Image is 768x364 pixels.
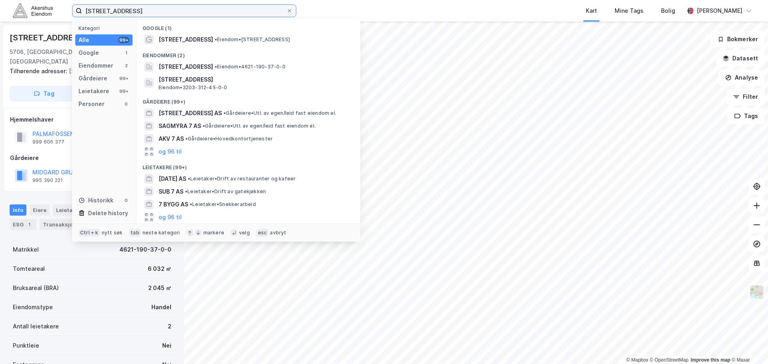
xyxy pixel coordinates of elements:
span: Eiendom • 4621-190-37-0-0 [215,64,285,70]
div: 99+ [118,37,129,43]
div: Nei [162,341,171,350]
div: avbryt [270,230,286,236]
div: nytt søk [102,230,123,236]
div: Transaksjoner [40,219,94,230]
button: Tag [10,86,78,102]
img: akershus-eiendom-logo.9091f326c980b4bce74ccdd9f866810c.svg [13,4,53,18]
div: Antall leietakere [13,322,59,331]
span: Eiendom • 3203-312-45-0-0 [159,84,227,91]
div: [STREET_ADDRESS] [10,66,168,76]
div: Info [10,204,26,216]
div: Bruksareal (BRA) [13,283,59,293]
span: • [185,136,188,142]
div: Matrikkel [13,245,39,254]
span: Leietaker • Snekkerarbeid [190,201,256,208]
input: Søk på adresse, matrikkel, gårdeiere, leietakere eller personer [82,5,286,17]
img: Z [749,284,764,300]
div: Historikk [78,196,113,205]
span: [STREET_ADDRESS] [159,62,213,72]
button: Analyse [718,70,765,86]
div: ESG [10,219,36,230]
div: velg [239,230,250,236]
button: Filter [726,89,765,105]
div: Eiendomstype [13,302,53,312]
div: esc [256,229,269,237]
div: 2 045 ㎡ [148,283,171,293]
button: Bokmerker [711,31,765,47]
button: og 96 til [159,147,182,156]
div: 1 [123,50,129,56]
div: Kart [586,6,597,16]
div: 2 [168,322,171,331]
div: Punktleie [13,341,39,350]
span: • [185,188,187,194]
a: Improve this map [691,357,730,363]
span: SUB 7 AS [159,187,183,196]
span: Gårdeiere • Hovedkontortjenester [185,136,273,142]
div: 5706, [GEOGRAPHIC_DATA], [GEOGRAPHIC_DATA] [10,47,140,66]
span: • [188,176,190,182]
div: Personer [78,99,105,109]
span: • [223,110,226,116]
div: Kategori [78,25,133,31]
span: [DATE] AS [159,174,186,184]
div: 1 [25,220,33,228]
div: 4621-190-37-0-0 [119,245,171,254]
span: Leietaker • Drift av gatekjøkken [185,188,266,195]
div: Mine Tags [615,6,643,16]
div: 999 606 377 [32,139,64,145]
span: Gårdeiere • Utl. av egen/leid fast eiendom el. [223,110,336,116]
div: Eiendommer [78,61,113,70]
button: Datasett [716,50,765,66]
button: og 96 til [159,212,182,222]
span: Tilhørende adresser: [10,68,69,74]
span: • [203,123,205,129]
span: AKV 7 AS [159,134,184,144]
span: Eiendom • [STREET_ADDRESS] [215,36,290,43]
div: Google (1) [136,19,360,33]
div: 0 [123,197,129,204]
div: Ctrl + k [78,229,100,237]
div: Bolig [661,6,675,16]
div: Google [78,48,99,58]
a: OpenStreetMap [650,357,689,363]
span: 7 BYGG AS [159,200,188,209]
div: 99+ [118,88,129,94]
div: [STREET_ADDRESS] [10,31,88,44]
div: Gårdeiere [78,74,107,83]
span: [STREET_ADDRESS] [159,35,213,44]
div: neste kategori [143,230,180,236]
div: 2 [123,62,129,69]
div: Gårdeiere (99+) [136,92,360,107]
span: Gårdeiere • Utl. av egen/leid fast eiendom el. [203,123,316,129]
div: Gårdeiere [10,153,174,163]
span: [STREET_ADDRESS] AS [159,108,222,118]
div: 995 390 221 [32,177,63,184]
div: Leietakere [78,86,109,96]
div: 0 [123,101,129,107]
div: 99+ [118,75,129,82]
span: [STREET_ADDRESS] [159,75,351,84]
span: • [215,64,217,70]
div: 6 032 ㎡ [148,264,171,274]
div: Tomteareal [13,264,45,274]
div: Alle [78,35,89,45]
a: Mapbox [626,357,648,363]
div: tab [129,229,141,237]
div: Hjemmelshaver [10,115,174,124]
div: [PERSON_NAME] [697,6,742,16]
div: Leietakere [53,204,97,216]
div: Delete history [88,208,128,218]
div: Eiere [30,204,50,216]
div: Leietakere (99+) [136,158,360,172]
span: • [190,201,192,207]
span: Leietaker • Drift av restauranter og kafeer [188,176,296,182]
div: Eiendommer (2) [136,46,360,60]
div: Handel [151,302,171,312]
div: Kontrollprogram for chat [728,326,768,364]
span: SAGMYRA 7 AS [159,121,201,131]
span: • [215,36,217,42]
iframe: Chat Widget [728,326,768,364]
div: markere [203,230,224,236]
button: Tags [728,108,765,124]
